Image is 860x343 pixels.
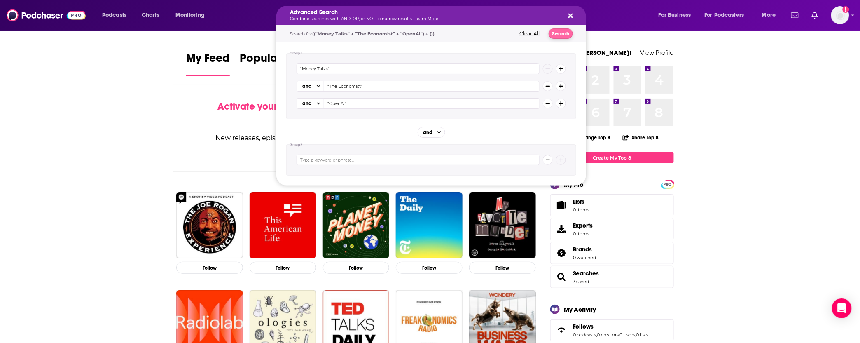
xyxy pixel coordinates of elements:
[240,51,310,76] a: Popular Feed
[553,200,570,211] span: Lists
[788,8,802,22] a: Show notifications dropdown
[550,266,674,288] span: Searches
[290,17,559,21] p: Combine searches with AND, OR, or NOT to narrow results.
[565,132,616,143] button: Change Top 8
[553,247,570,259] a: Brands
[619,332,620,338] span: ,
[597,332,619,338] a: 0 creators
[550,49,632,56] a: Welcome [PERSON_NAME]!
[469,192,536,259] img: My Favorite Murder with Karen Kilgariff and Georgia Hardstark
[636,332,649,338] a: 0 lists
[573,323,594,330] span: Follows
[573,198,590,205] span: Lists
[290,143,302,147] h4: Group 2
[312,31,435,37] span: (("Money Talks" + "The Economist" + "OpenAI") + ())
[762,9,776,21] span: More
[170,9,215,22] button: open menu
[215,101,498,125] div: by following Podcasts, Creators, Lists, and other Users!
[297,98,324,109] button: Choose View
[573,231,593,237] span: 0 items
[186,51,230,76] a: My Feed
[809,8,821,22] a: Show notifications dropdown
[705,9,744,21] span: For Podcasters
[831,6,849,24] button: Show profile menu
[297,81,324,92] button: Choose View
[176,262,243,274] button: Follow
[423,130,433,135] span: and
[550,242,674,264] span: Brands
[573,198,585,205] span: Lists
[564,305,596,313] div: My Activity
[553,271,570,283] a: Searches
[290,52,302,55] h4: Group 1
[142,9,159,21] span: Charts
[302,84,312,89] span: and
[396,262,463,274] button: Follow
[176,192,243,259] img: The Joe Rogan Experience
[573,207,590,213] span: 0 items
[215,132,498,156] div: New releases, episode reviews, guest credits, and personalized recommendations will begin to appe...
[550,194,674,216] a: Lists
[324,81,540,92] input: Add another keyword or phrase to include...
[173,172,539,179] div: Not sure who to follow? Try these podcasts...
[573,255,596,261] a: 0 watched
[250,192,316,259] img: This American Life
[186,51,230,70] span: My Feed
[396,192,463,259] img: The Daily
[136,9,164,22] a: Charts
[550,319,674,341] span: Follows
[843,6,849,13] svg: Add a profile image
[102,9,126,21] span: Podcasts
[550,152,674,163] a: Create My Top 8
[620,332,636,338] a: 0 users
[549,28,573,39] button: Search
[831,6,849,24] img: User Profile
[573,332,596,338] a: 0 podcasts
[573,323,649,330] a: Follows
[573,246,592,253] span: Brands
[553,324,570,336] a: Follows
[217,100,302,113] span: Activate your Feed
[573,246,596,253] a: Brands
[573,222,593,229] span: Exports
[175,9,205,21] span: Monitoring
[622,129,659,146] button: Share Top 8
[553,223,570,235] span: Exports
[284,6,594,25] div: Search podcasts, credits, & more...
[323,262,390,274] button: Follow
[550,218,674,240] a: Exports
[659,9,691,21] span: For Business
[573,270,599,277] a: Searches
[297,63,540,74] input: Type a keyword or phrase...
[240,51,310,70] span: Popular Feed
[7,7,86,23] img: Podchaser - Follow, Share and Rate Podcasts
[290,9,559,15] h5: Advanced Search
[323,192,390,259] img: Planet Money
[653,9,701,22] button: open menu
[414,16,438,21] a: Learn More
[297,155,540,165] input: Type a keyword or phrase...
[831,6,849,24] span: Logged in as mdaniels
[324,98,540,109] input: Add another keyword or phrase to include...
[663,181,673,187] a: PRO
[517,31,542,37] button: Clear All
[302,101,312,106] span: and
[756,9,786,22] button: open menu
[699,9,756,22] button: open menu
[636,332,636,338] span: ,
[418,127,445,138] button: Choose View
[290,31,435,37] span: Search for
[832,298,852,318] div: Open Intercom Messenger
